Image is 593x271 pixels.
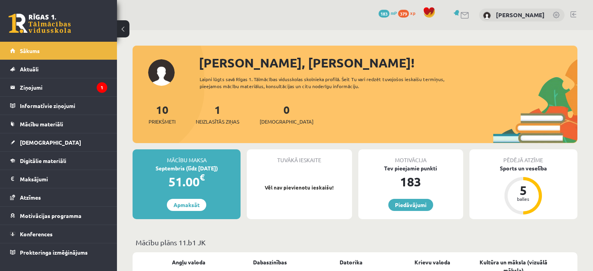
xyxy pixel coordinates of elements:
[136,237,574,248] p: Mācību plāns 11.b1 JK
[20,97,107,115] legend: Informatīvie ziņojumi
[20,157,66,164] span: Digitālie materiāli
[358,149,463,164] div: Motivācija
[9,14,71,33] a: Rīgas 1. Tālmācības vidusskola
[388,199,433,211] a: Piedāvājumi
[398,10,409,18] span: 379
[358,172,463,191] div: 183
[20,212,81,219] span: Motivācijas programma
[379,10,389,18] span: 183
[20,170,107,188] legend: Maksājumi
[414,258,450,266] a: Krievu valoda
[512,197,535,201] div: balles
[398,10,419,16] a: 379 xp
[379,10,397,16] a: 183 mP
[251,184,348,191] p: Vēl nav pievienotu ieskaišu!
[260,103,313,126] a: 0[DEMOGRAPHIC_DATA]
[10,133,107,151] a: [DEMOGRAPHIC_DATA]
[149,103,175,126] a: 10Priekšmeti
[199,53,577,72] div: [PERSON_NAME], [PERSON_NAME]!
[10,78,107,96] a: Ziņojumi1
[20,249,88,256] span: Proktoringa izmēģinājums
[247,149,352,164] div: Tuvākā ieskaite
[469,164,577,172] div: Sports un veselība
[10,207,107,225] a: Motivācijas programma
[20,194,41,201] span: Atzīmes
[172,258,205,266] a: Angļu valoda
[469,164,577,216] a: Sports un veselība 5 balles
[340,258,363,266] a: Datorika
[260,118,313,126] span: [DEMOGRAPHIC_DATA]
[10,225,107,243] a: Konferences
[391,10,397,16] span: mP
[10,60,107,78] a: Aktuāli
[20,47,40,54] span: Sākums
[149,118,175,126] span: Priekšmeti
[133,172,241,191] div: 51.00
[10,115,107,133] a: Mācību materiāli
[20,230,53,237] span: Konferences
[10,152,107,170] a: Digitālie materiāli
[97,82,107,93] i: 1
[483,12,491,19] img: Marta Broka
[196,118,239,126] span: Neizlasītās ziņas
[512,184,535,197] div: 5
[253,258,287,266] a: Dabaszinības
[133,149,241,164] div: Mācību maksa
[496,11,545,19] a: [PERSON_NAME]
[167,199,206,211] a: Apmaksāt
[200,76,467,90] div: Laipni lūgts savā Rīgas 1. Tālmācības vidusskolas skolnieka profilā. Šeit Tu vari redzēt tuvojošo...
[133,164,241,172] div: Septembris (līdz [DATE])
[10,97,107,115] a: Informatīvie ziņojumi
[469,149,577,164] div: Pēdējā atzīme
[10,243,107,261] a: Proktoringa izmēģinājums
[358,164,463,172] div: Tev pieejamie punkti
[200,172,205,183] span: €
[20,78,107,96] legend: Ziņojumi
[20,120,63,128] span: Mācību materiāli
[10,42,107,60] a: Sākums
[196,103,239,126] a: 1Neizlasītās ziņas
[10,170,107,188] a: Maksājumi
[10,188,107,206] a: Atzīmes
[20,66,39,73] span: Aktuāli
[20,139,81,146] span: [DEMOGRAPHIC_DATA]
[410,10,415,16] span: xp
